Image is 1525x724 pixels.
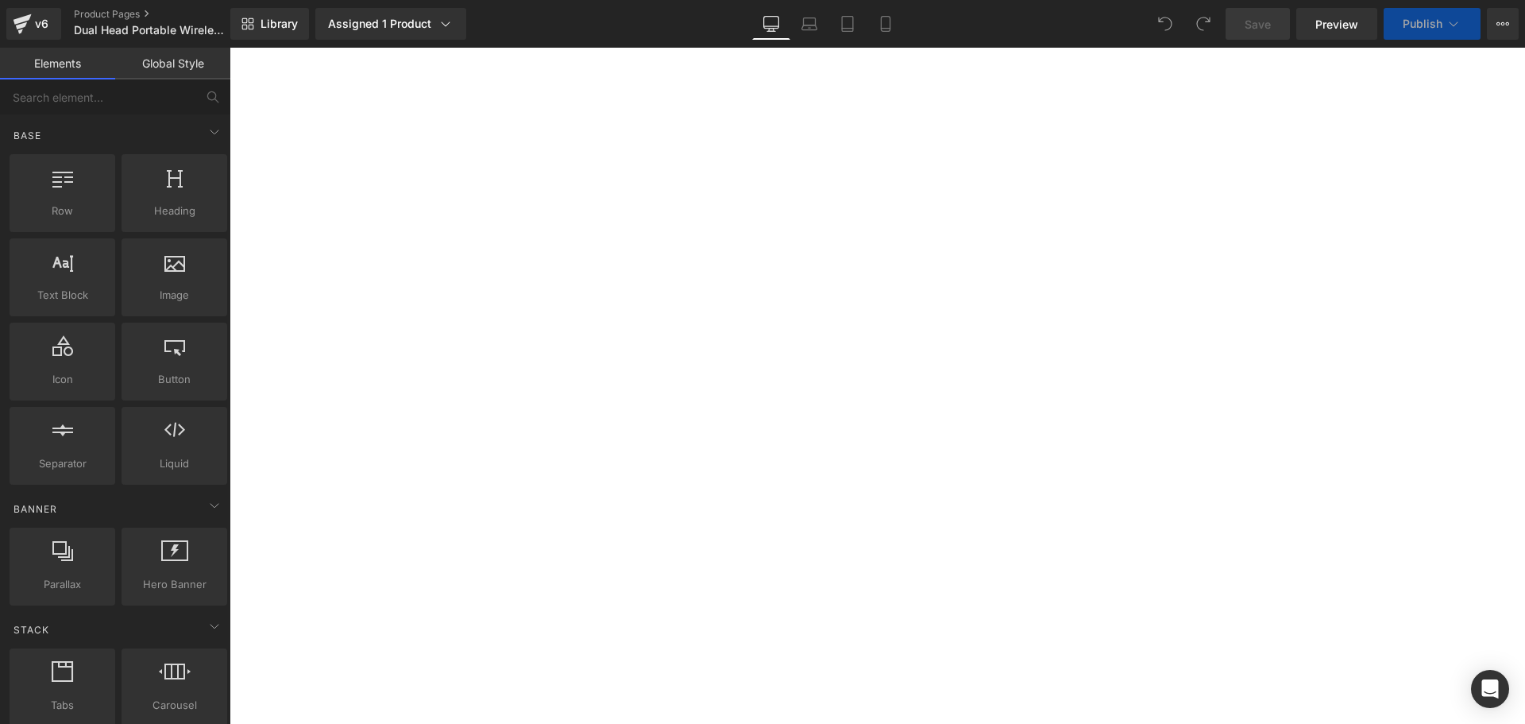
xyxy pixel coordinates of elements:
span: Tabs [14,697,110,714]
button: Publish [1384,8,1481,40]
span: Icon [14,371,110,388]
button: More [1487,8,1519,40]
span: Button [126,371,222,388]
span: Publish [1403,17,1442,30]
div: Assigned 1 Product [328,16,454,32]
button: Undo [1149,8,1181,40]
span: Hero Banner [126,576,222,593]
span: Library [261,17,298,31]
span: Liquid [126,455,222,472]
span: Parallax [14,576,110,593]
div: Open Intercom Messenger [1471,670,1509,708]
span: Preview [1315,16,1358,33]
a: Laptop [790,8,828,40]
span: Banner [12,501,59,517]
span: Separator [14,455,110,472]
span: Image [126,287,222,304]
button: Redo [1187,8,1219,40]
a: v6 [6,8,61,40]
a: Preview [1296,8,1377,40]
a: Desktop [752,8,790,40]
a: Product Pages [74,8,257,21]
a: Mobile [867,8,905,40]
div: v6 [32,14,52,34]
a: New Library [230,8,309,40]
a: Tablet [828,8,867,40]
span: Save [1245,16,1271,33]
span: Stack [12,622,51,637]
span: Base [12,128,43,143]
span: Text Block [14,287,110,304]
span: Heading [126,203,222,219]
span: Row [14,203,110,219]
span: Dual Head Portable Wireless Probe Color Doppler Ultrasound Scanner [74,24,226,37]
a: Global Style [115,48,230,79]
span: Carousel [126,697,222,714]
